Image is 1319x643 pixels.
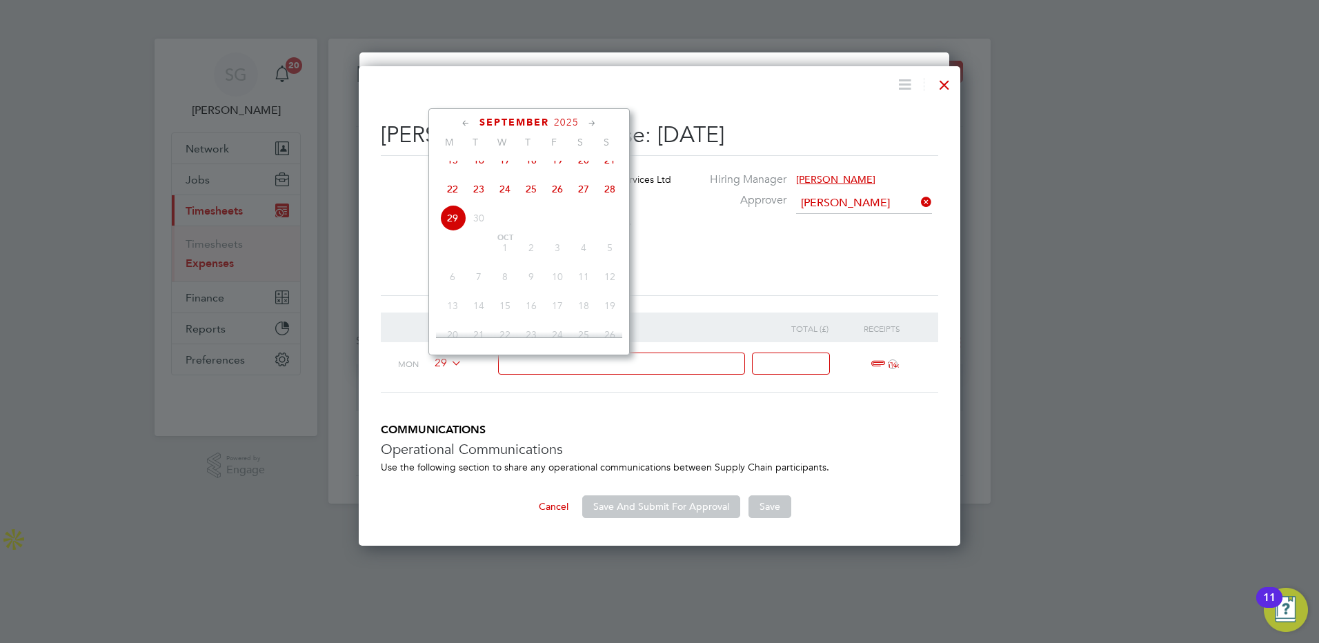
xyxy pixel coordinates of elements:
[571,235,597,261] span: 4
[554,117,579,128] span: 2025
[381,423,938,437] h5: COMMUNICATIONS
[528,495,579,517] button: Cancel
[439,293,466,319] span: 13
[567,136,593,148] span: S
[398,358,419,369] span: Mon
[597,264,623,290] span: 12
[748,495,791,517] button: Save
[439,147,466,173] span: 15
[492,235,518,261] span: 1
[492,321,518,348] span: 22
[492,176,518,202] span: 24
[544,147,571,173] span: 19
[571,147,597,173] span: 20
[544,264,571,290] span: 10
[421,257,497,272] label: Position
[492,147,518,173] span: 17
[492,235,518,241] span: Oct
[381,121,938,150] h2: [PERSON_NAME] Expense: [DATE]
[381,461,938,473] p: Use the following section to share any operational communications between Supply Chain participants.
[582,495,740,517] button: Save And Submit For Approval
[439,176,466,202] span: 22
[755,313,840,344] div: Total (£)
[421,172,497,187] label: Client Config
[796,173,875,186] span: [PERSON_NAME]
[518,293,544,319] span: 16
[840,313,924,344] div: Receipts
[492,264,518,290] span: 8
[544,176,571,202] span: 26
[439,321,466,348] span: 20
[571,321,597,348] span: 25
[421,215,497,229] label: Vendor
[544,293,571,319] span: 17
[466,176,492,202] span: 23
[597,147,623,173] span: 21
[571,293,597,319] span: 18
[439,264,466,290] span: 6
[671,193,786,208] label: Approver
[1264,588,1308,632] button: Open Resource Center, 11 new notifications
[421,193,497,208] label: Worker
[439,205,466,231] span: 29
[541,136,567,148] span: F
[518,264,544,290] span: 9
[436,136,462,148] span: M
[421,236,497,250] label: Site
[479,117,549,128] span: September
[466,147,492,173] span: 16
[597,176,623,202] span: 28
[515,136,541,148] span: T
[430,356,462,371] span: 29
[518,147,544,173] span: 18
[1263,597,1276,615] div: 11
[544,235,571,261] span: 3
[466,293,492,319] span: 14
[544,321,571,348] span: 24
[462,136,488,148] span: T
[466,321,492,348] span: 21
[671,172,786,187] label: Hiring Manager
[492,293,518,319] span: 15
[597,293,623,319] span: 19
[571,264,597,290] span: 11
[466,264,492,290] span: 7
[466,205,492,231] span: 30
[381,440,938,458] h3: Operational Communications
[518,321,544,348] span: 23
[597,235,623,261] span: 5
[571,176,597,202] span: 27
[888,359,897,369] i: ï¼‹
[488,136,515,148] span: W
[796,193,932,214] input: Search for...
[518,176,544,202] span: 25
[518,235,544,261] span: 2
[593,136,619,148] span: S
[597,321,623,348] span: 26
